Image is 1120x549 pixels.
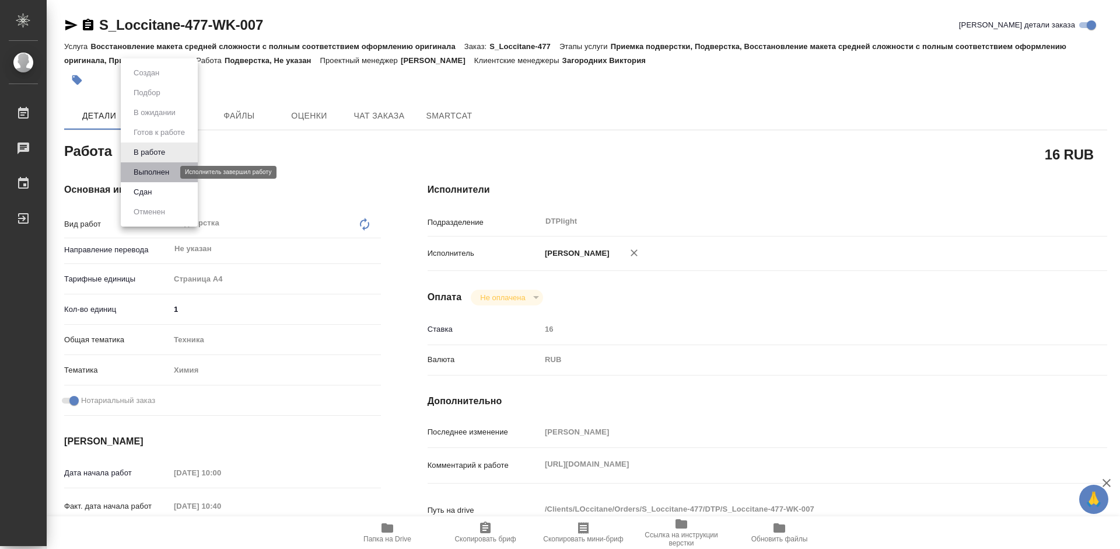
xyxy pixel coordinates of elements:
button: Подбор [130,86,164,99]
button: В работе [130,146,169,159]
button: Отменен [130,206,169,218]
button: Сдан [130,186,155,199]
button: Создан [130,67,163,79]
button: В ожидании [130,106,179,119]
button: Готов к работе [130,126,188,139]
button: Выполнен [130,166,173,179]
